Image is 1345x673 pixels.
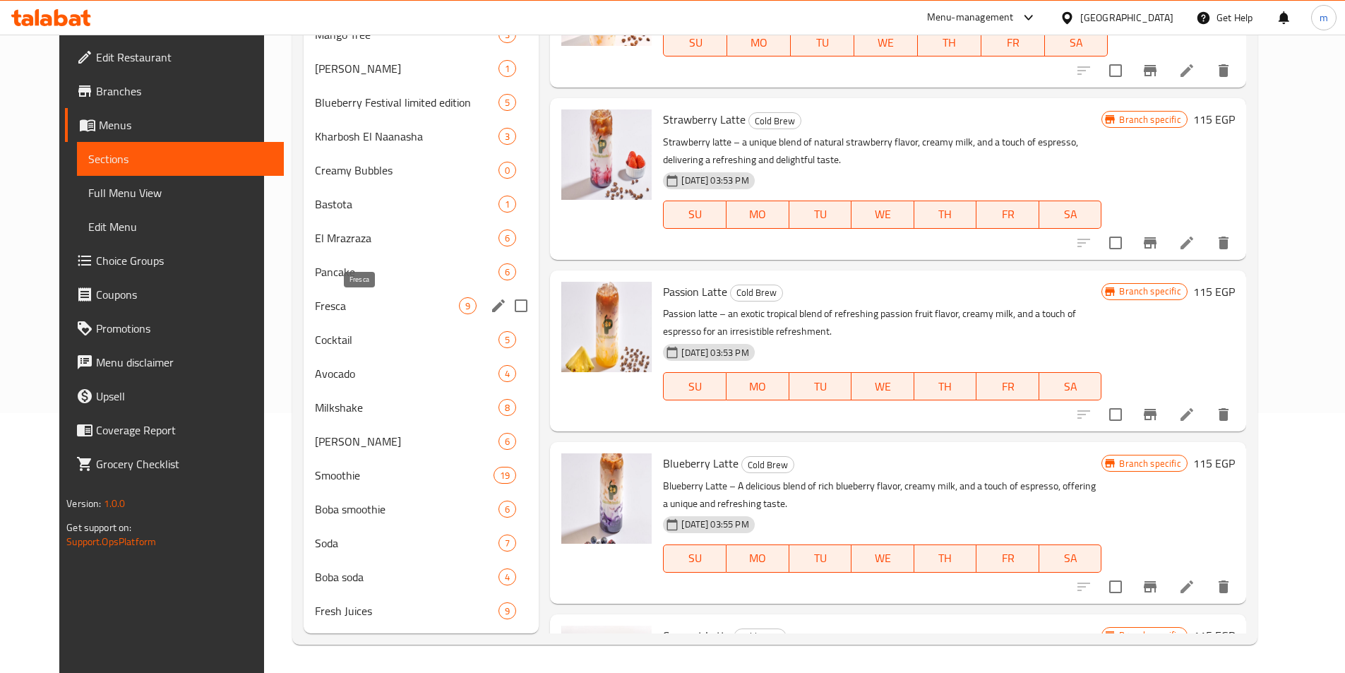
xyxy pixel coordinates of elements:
[99,117,273,133] span: Menus
[669,204,720,225] span: SU
[96,422,273,439] span: Coverage Report
[669,32,722,53] span: SU
[1045,28,1108,56] button: SA
[727,28,791,56] button: MO
[104,494,126,513] span: 1.0.0
[499,367,515,381] span: 4
[96,354,273,371] span: Menu disclaimer
[748,112,801,129] div: Cold Brew
[1133,398,1167,431] button: Branch-specific-item
[789,201,852,229] button: TU
[499,198,515,211] span: 1
[1101,56,1130,85] span: Select to update
[1101,400,1130,429] span: Select to update
[304,357,539,391] div: Avocado4
[663,544,726,573] button: SU
[676,174,754,187] span: [DATE] 03:53 PM
[498,196,516,213] div: items
[315,263,499,280] span: Pancake
[733,32,785,53] span: MO
[315,365,499,382] div: Avocado
[499,571,515,584] span: 4
[315,399,499,416] span: Milkshake
[731,285,782,301] span: Cold Brew
[1207,398,1241,431] button: delete
[315,331,499,348] div: Cocktail
[982,548,1034,568] span: FR
[1178,406,1195,423] a: Edit menu item
[304,119,539,153] div: Kharbosh El Naanasha3
[96,320,273,337] span: Promotions
[795,376,847,397] span: TU
[498,94,516,111] div: items
[499,333,515,347] span: 5
[315,60,499,77] span: [PERSON_NAME]
[927,9,1014,26] div: Menu-management
[498,263,516,280] div: items
[65,379,284,413] a: Upsell
[304,255,539,289] div: Pancake6
[732,376,784,397] span: MO
[304,289,539,323] div: Fresca9edit
[987,32,1039,53] span: FR
[315,501,499,518] span: Boba smoothie
[315,162,499,179] span: Creamy Bubbles
[96,455,273,472] span: Grocery Checklist
[77,210,284,244] a: Edit Menu
[732,548,784,568] span: MO
[315,433,499,450] span: [PERSON_NAME]
[914,544,977,573] button: TH
[851,201,914,229] button: WE
[315,568,499,585] div: Boba soda
[304,492,539,526] div: Boba smoothie6
[494,469,515,482] span: 19
[65,108,284,142] a: Menus
[1193,282,1235,302] h6: 115 EGP
[88,218,273,235] span: Edit Menu
[663,133,1101,169] p: Strawberry latte – a unique blend of natural strawberry flavor, creamy milk, and a touch of espre...
[1045,376,1096,397] span: SA
[65,244,284,278] a: Choice Groups
[315,60,499,77] div: Mango Burley
[494,467,516,484] div: items
[976,544,1039,573] button: FR
[304,187,539,221] div: Bastota1
[741,456,794,473] div: Cold Brew
[742,457,794,473] span: Cold Brew
[499,604,515,618] span: 9
[96,49,273,66] span: Edit Restaurant
[304,52,539,85] div: [PERSON_NAME]1
[96,252,273,269] span: Choice Groups
[727,372,789,400] button: MO
[315,196,499,213] div: Bastota
[976,201,1039,229] button: FR
[1178,578,1195,595] a: Edit menu item
[498,568,516,585] div: items
[663,281,727,302] span: Passion Latte
[77,176,284,210] a: Full Menu View
[498,128,516,145] div: items
[663,201,726,229] button: SU
[1133,226,1167,260] button: Branch-specific-item
[304,560,539,594] div: Boba soda4
[460,299,476,313] span: 9
[923,32,976,53] span: TH
[730,285,783,302] div: Cold Brew
[561,109,652,200] img: Strawberry Latte
[920,548,972,568] span: TH
[498,230,516,246] div: items
[796,32,849,53] span: TU
[488,295,509,316] button: edit
[749,113,801,129] span: Cold Brew
[498,501,516,518] div: items
[304,391,539,424] div: Milkshake8
[499,164,515,177] span: 0
[66,494,101,513] span: Version:
[315,128,499,145] span: Kharbosh El Naanasha
[498,433,516,450] div: items
[499,130,515,143] span: 3
[1113,113,1186,126] span: Branch specific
